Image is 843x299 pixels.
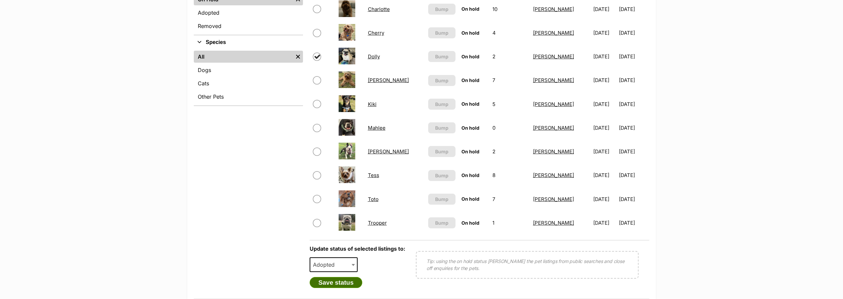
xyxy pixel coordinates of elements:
[368,220,387,226] a: Trooper
[533,6,574,12] a: [PERSON_NAME]
[490,21,530,44] td: 4
[461,54,479,59] span: On hold
[428,51,455,62] button: Bump
[461,6,479,12] span: On hold
[619,211,649,234] td: [DATE]
[461,196,479,202] span: On hold
[310,260,341,269] span: Adopted
[194,49,303,105] div: Species
[310,245,405,252] label: Update status of selected listings to:
[461,220,479,226] span: On hold
[368,148,409,155] a: [PERSON_NAME]
[461,101,479,107] span: On hold
[194,38,303,47] button: Species
[619,188,649,211] td: [DATE]
[533,220,574,226] a: [PERSON_NAME]
[619,45,649,68] td: [DATE]
[368,6,390,12] a: Charlotte
[435,148,448,155] span: Bump
[591,140,618,163] td: [DATE]
[591,93,618,116] td: [DATE]
[490,164,530,187] td: 8
[591,21,618,44] td: [DATE]
[368,53,380,60] a: Dolly
[591,188,618,211] td: [DATE]
[435,77,448,84] span: Bump
[194,91,303,103] a: Other Pets
[368,196,378,202] a: Toto
[435,219,448,226] span: Bump
[194,7,303,19] a: Adopted
[368,30,384,36] a: Cherry
[619,21,649,44] td: [DATE]
[490,188,530,211] td: 7
[619,93,649,116] td: [DATE]
[461,77,479,83] span: On hold
[368,172,379,178] a: Tess
[490,116,530,139] td: 0
[461,30,479,36] span: On hold
[619,116,649,139] td: [DATE]
[619,164,649,187] td: [DATE]
[591,211,618,234] td: [DATE]
[194,77,303,89] a: Cats
[533,125,574,131] a: [PERSON_NAME]
[194,64,303,76] a: Dogs
[310,277,362,288] button: Save status
[591,164,618,187] td: [DATE]
[428,122,455,133] button: Bump
[435,196,448,203] span: Bump
[533,196,574,202] a: [PERSON_NAME]
[368,77,409,83] a: [PERSON_NAME]
[533,101,574,107] a: [PERSON_NAME]
[435,172,448,179] span: Bump
[533,53,574,60] a: [PERSON_NAME]
[533,30,574,36] a: [PERSON_NAME]
[619,69,649,92] td: [DATE]
[435,29,448,36] span: Bump
[428,75,455,86] button: Bump
[435,53,448,60] span: Bump
[591,45,618,68] td: [DATE]
[591,116,618,139] td: [DATE]
[533,172,574,178] a: [PERSON_NAME]
[533,77,574,83] a: [PERSON_NAME]
[490,93,530,116] td: 5
[428,99,455,110] button: Bump
[426,258,628,272] p: Tip: using the on hold status [PERSON_NAME] the pet listings from public searches and close off e...
[461,149,479,154] span: On hold
[293,51,303,63] a: Remove filter
[428,4,455,15] button: Bump
[533,148,574,155] a: [PERSON_NAME]
[490,45,530,68] td: 2
[428,146,455,157] button: Bump
[428,27,455,38] button: Bump
[428,194,455,205] button: Bump
[490,69,530,92] td: 7
[619,140,649,163] td: [DATE]
[428,217,455,228] button: Bump
[368,125,385,131] a: Mahlee
[194,51,293,63] a: All
[194,20,303,32] a: Removed
[435,101,448,108] span: Bump
[461,172,479,178] span: On hold
[368,101,376,107] a: Kiki
[591,69,618,92] td: [DATE]
[490,140,530,163] td: 2
[435,124,448,131] span: Bump
[435,6,448,13] span: Bump
[461,125,479,131] span: On hold
[310,257,358,272] span: Adopted
[490,211,530,234] td: 1
[428,170,455,181] button: Bump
